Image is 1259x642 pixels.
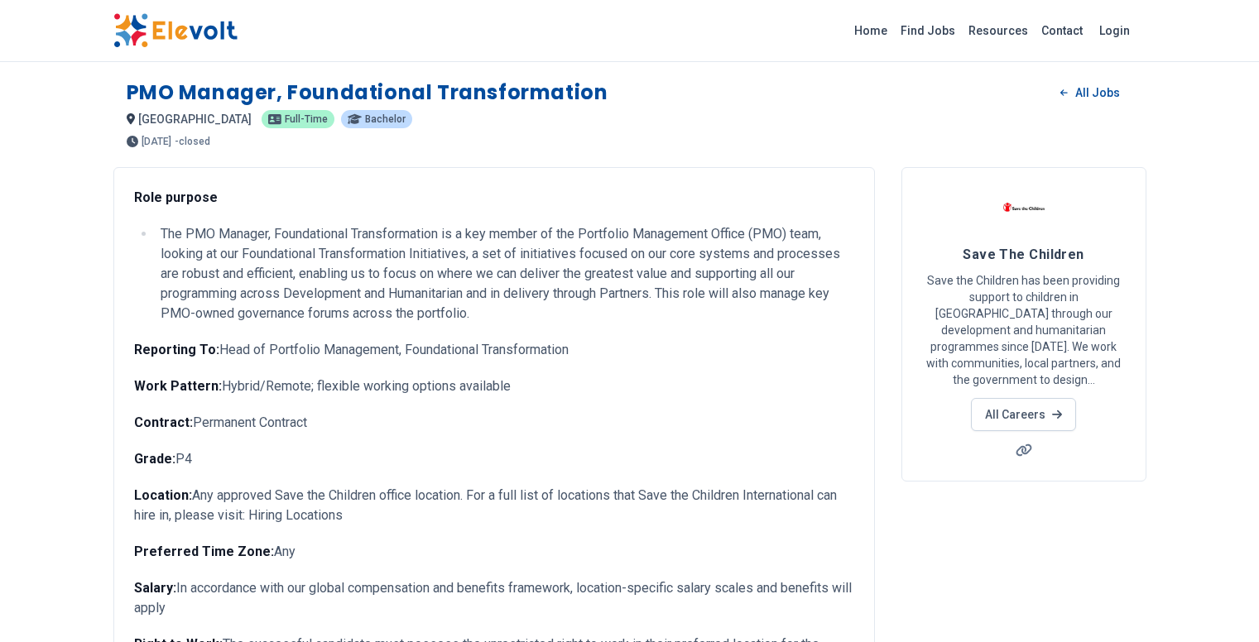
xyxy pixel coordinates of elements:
p: P4 [134,449,854,469]
strong: Location: [134,487,192,503]
li: The PMO Manager, Foundational Transformation is a key member of the Portfolio Management Office (... [156,224,854,323]
p: Permanent Contract [134,413,854,433]
a: Find Jobs [894,17,962,44]
span: [GEOGRAPHIC_DATA] [138,113,252,126]
a: Resources [962,17,1035,44]
p: Hybrid/Remote; flexible working options available [134,376,854,396]
strong: Grade: [134,451,175,467]
strong: Role purpose [134,189,218,205]
p: - closed [175,137,210,146]
p: Any [134,542,854,562]
a: Contact [1035,17,1089,44]
strong: Salary: [134,580,176,596]
p: Save the Children has been providing support to children in [GEOGRAPHIC_DATA] through our develop... [922,272,1126,388]
h1: PMO Manager, Foundational Transformation [127,79,608,106]
span: Save The Children [963,247,1084,262]
img: Save The Children [1003,188,1045,229]
strong: Work Pattern: [134,378,222,394]
a: Login [1089,14,1140,47]
a: All Careers [971,398,1076,431]
span: Bachelor [365,114,406,124]
a: Home [848,17,894,44]
strong: Preferred Time Zone: [134,544,274,559]
strong: Reporting To: [134,342,219,357]
p: Any approved Save the Children office location. For a full list of locations that Save the Childr... [134,486,854,525]
span: Full-time [285,114,328,124]
p: In accordance with our global compensation and benefits framework, location-specific salary scale... [134,578,854,618]
a: All Jobs [1047,80,1132,105]
span: [DATE] [142,137,171,146]
p: Head of Portfolio Management, Foundational Transformation [134,340,854,360]
strong: Contract: [134,414,193,430]
img: Elevolt [113,13,238,48]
